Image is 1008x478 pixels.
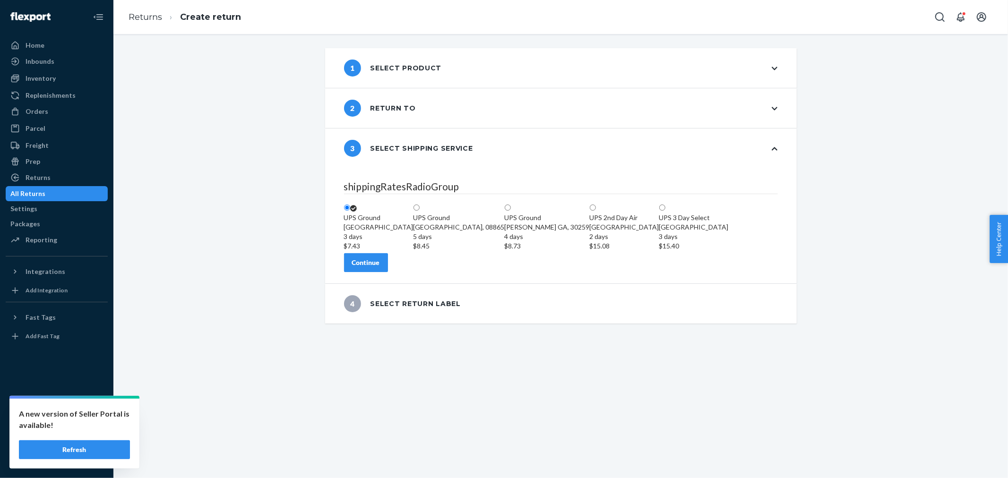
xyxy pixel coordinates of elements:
[26,173,51,182] div: Returns
[590,222,659,251] div: [GEOGRAPHIC_DATA]
[344,60,361,77] span: 1
[6,38,108,53] a: Home
[26,267,65,276] div: Integrations
[6,216,108,231] a: Packages
[344,179,778,194] legend: shippingRatesRadioGroup
[344,140,473,157] div: Select shipping service
[6,170,108,185] a: Returns
[659,241,729,251] div: $15.40
[344,295,461,312] div: Select return label
[951,8,970,26] button: Open notifications
[6,310,108,325] button: Fast Tags
[89,8,108,26] button: Close Navigation
[6,186,108,201] a: All Returns
[26,57,54,66] div: Inbounds
[180,12,241,22] a: Create return
[414,205,420,211] input: UPS Ground[GEOGRAPHIC_DATA], 088655 days$8.45
[590,205,596,211] input: UPS 2nd Day Air[GEOGRAPHIC_DATA]2 days$15.08
[414,232,505,241] div: 5 days
[26,286,68,294] div: Add Integration
[344,232,414,241] div: 3 days
[6,201,108,216] a: Settings
[590,232,659,241] div: 2 days
[505,232,590,241] div: 4 days
[6,54,108,69] a: Inbounds
[344,140,361,157] span: 3
[344,295,361,312] span: 4
[590,241,659,251] div: $15.08
[344,100,416,117] div: Return to
[590,213,659,222] div: UPS 2nd Day Air
[659,205,665,211] input: UPS 3 Day Select[GEOGRAPHIC_DATA]3 days$15.40
[6,232,108,248] a: Reporting
[659,232,729,241] div: 3 days
[505,205,511,211] input: UPS Ground[PERSON_NAME] GA, 302594 days$8.73
[10,189,45,198] div: All Returns
[344,60,442,77] div: Select product
[505,222,590,251] div: [PERSON_NAME] GA, 30259
[19,408,130,431] p: A new version of Seller Portal is available!
[121,3,249,31] ol: breadcrumbs
[6,71,108,86] a: Inventory
[6,403,108,418] a: Settings
[26,74,56,83] div: Inventory
[26,41,44,50] div: Home
[6,435,108,451] a: Help Center
[972,8,991,26] button: Open account menu
[6,283,108,298] a: Add Integration
[129,12,162,22] a: Returns
[344,213,414,222] div: UPS Ground
[930,8,949,26] button: Open Search Box
[6,452,108,467] button: Give Feedback
[344,100,361,117] span: 2
[344,253,388,272] button: Continue
[26,313,56,322] div: Fast Tags
[6,154,108,169] a: Prep
[344,205,350,211] input: UPS Ground[GEOGRAPHIC_DATA]3 days$7.43
[6,121,108,136] a: Parcel
[6,88,108,103] a: Replenishments
[26,107,48,116] div: Orders
[505,213,590,222] div: UPS Ground
[26,235,57,245] div: Reporting
[10,204,37,213] div: Settings
[10,219,40,229] div: Packages
[26,157,40,166] div: Prep
[414,213,505,222] div: UPS Ground
[6,264,108,279] button: Integrations
[6,329,108,344] a: Add Fast Tag
[19,440,130,459] button: Refresh
[26,332,60,340] div: Add Fast Tag
[6,104,108,119] a: Orders
[26,124,45,133] div: Parcel
[990,215,1008,263] button: Help Center
[10,12,51,22] img: Flexport logo
[505,241,590,251] div: $8.73
[414,222,505,251] div: [GEOGRAPHIC_DATA], 08865
[26,141,49,150] div: Freight
[6,138,108,153] a: Freight
[344,241,414,251] div: $7.43
[6,419,108,435] a: Talk to Support
[414,241,505,251] div: $8.45
[26,91,76,100] div: Replenishments
[659,213,729,222] div: UPS 3 Day Select
[344,222,414,251] div: [GEOGRAPHIC_DATA]
[659,222,729,251] div: [GEOGRAPHIC_DATA]
[352,258,380,267] div: Continue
